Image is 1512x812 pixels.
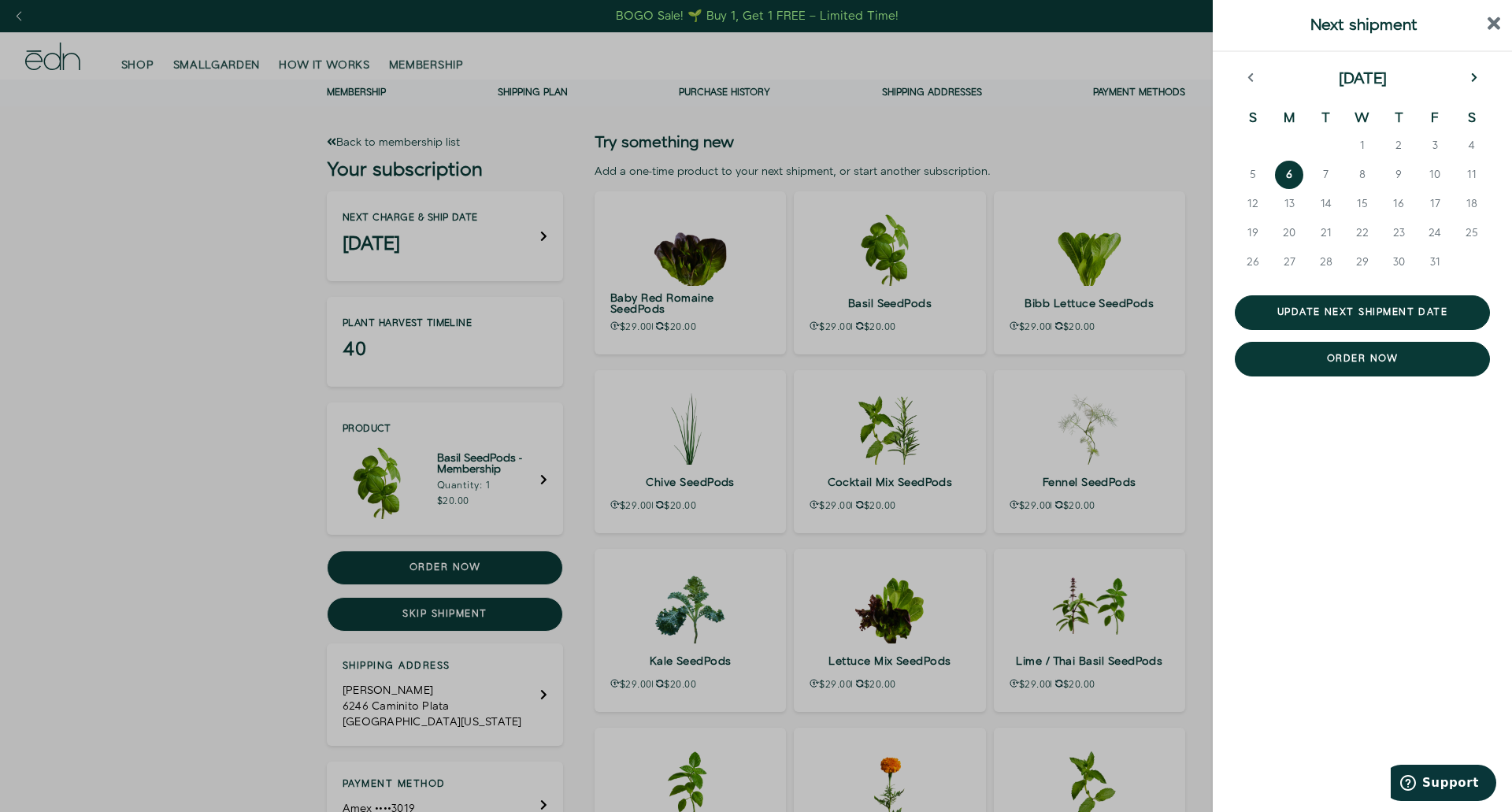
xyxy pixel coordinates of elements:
button: Saturday, October 11, 2025 [1454,163,1490,192]
button: Thursday, October 23, 2025 [1380,221,1417,250]
span: 9 [1395,167,1402,183]
span: 21 [1321,225,1332,241]
button: Monday, October 13, 2025 [1271,192,1307,221]
span: 4 [1468,138,1475,154]
span: 8 [1359,167,1366,183]
button: Monday, October 20, 2025 [1271,221,1307,250]
span: 11 [1467,167,1477,183]
button: previous month [1235,72,1266,87]
button: next month [1458,72,1490,87]
button: Friday, October 3, 2025 [1417,134,1453,163]
span: 16 [1393,196,1404,212]
button: Saturday, October 4, 2025 [1454,134,1490,163]
span: 20 [1283,225,1295,241]
span: 5 [1250,167,1256,183]
span: 13 [1284,196,1295,212]
span: 31 [1430,254,1440,270]
button: Order now [1235,342,1490,376]
span: 7 [1323,167,1329,183]
button: Wednesday, October 15, 2025 [1344,192,1380,221]
button: Sunday, October 5, 2025 [1235,163,1271,192]
button: Tuesday, October 28, 2025 [1308,250,1344,280]
button: Wednesday, October 22, 2025 [1344,221,1380,250]
span: S [1235,102,1271,134]
button: Friday, October 10, 2025 [1417,163,1453,192]
button: Friday, October 24, 2025 [1417,221,1453,250]
div: [DATE] [1266,68,1458,91]
span: 29 [1356,254,1369,270]
button: Tuesday, October 14, 2025 [1308,192,1344,221]
span: W [1344,102,1380,134]
span: 22 [1356,225,1369,241]
span: 2 [1395,138,1402,154]
span: S [1454,102,1490,134]
button: Thursday, October 9, 2025 [1380,163,1417,192]
button: Sunday, October 26, 2025 [1235,250,1271,280]
span: M [1271,102,1307,134]
button: Sunday, October 12, 2025 [1235,192,1271,221]
span: 30 [1393,254,1405,270]
button: Wednesday, October 8, 2025 [1344,163,1380,192]
button: Update next shipment date [1235,295,1490,330]
span: 23 [1393,225,1405,241]
span: T [1380,102,1417,134]
button: Wednesday, October 29, 2025 [1344,250,1380,280]
button: Tuesday, October 21, 2025 [1308,221,1344,250]
span: 18 [1466,196,1477,212]
span: 28 [1320,254,1332,270]
span: 17 [1430,196,1440,212]
span: T [1308,102,1344,134]
button: Friday, October 17, 2025 [1417,192,1453,221]
span: 6 [1275,161,1303,189]
span: Next shipment [1310,14,1417,37]
button: close sidebar [1488,12,1501,39]
button: Saturday, October 25, 2025 [1454,221,1490,250]
span: 12 [1247,196,1258,212]
iframe: Opens a widget where you can find more information [1391,765,1496,804]
button: Thursday, October 30, 2025 [1380,250,1417,280]
button: Sunday, October 19, 2025 [1235,221,1271,250]
button: Friday, October 31, 2025 [1417,250,1453,280]
span: 3 [1432,138,1438,154]
button: Wednesday, October 1, 2025 [1344,134,1380,163]
button: Saturday, October 18, 2025 [1454,192,1490,221]
button: Tuesday, October 7, 2025 [1308,163,1344,192]
span: 27 [1284,254,1295,270]
button: Thursday, October 16, 2025 [1380,192,1417,221]
button: Monday, October 6, 2025 [1271,163,1307,192]
span: 25 [1466,225,1478,241]
span: F [1417,102,1453,134]
span: 14 [1321,196,1332,212]
span: 24 [1429,225,1441,241]
span: 15 [1357,196,1368,212]
span: 19 [1247,225,1258,241]
button: Thursday, October 2, 2025 [1380,134,1417,163]
span: 1 [1360,138,1365,154]
span: 26 [1247,254,1259,270]
span: 10 [1429,167,1440,183]
button: Monday, October 27, 2025 [1271,250,1307,280]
